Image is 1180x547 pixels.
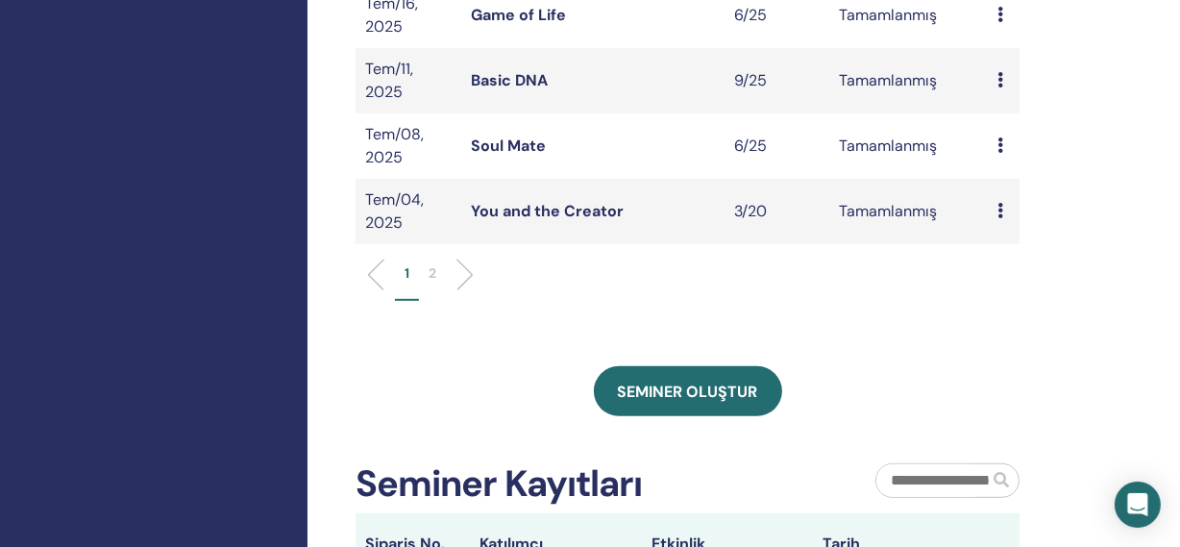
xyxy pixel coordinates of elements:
[405,263,409,284] p: 1
[356,179,461,244] td: Tem/04, 2025
[1115,482,1161,528] div: Open Intercom Messenger
[471,201,624,221] a: You and the Creator
[356,113,461,179] td: Tem/08, 2025
[429,263,436,284] p: 2
[830,113,989,179] td: Tamamlanmış
[725,48,830,113] td: 9/25
[356,462,642,507] h2: Seminer Kayıtları
[471,136,546,156] a: Soul Mate
[725,179,830,244] td: 3/20
[471,5,566,25] a: Game of Life
[356,48,461,113] td: Tem/11, 2025
[725,113,830,179] td: 6/25
[471,70,548,90] a: Basic DNA
[830,179,989,244] td: Tamamlanmış
[830,48,989,113] td: Tamamlanmış
[594,366,782,416] a: Seminer oluştur
[618,382,758,402] span: Seminer oluştur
